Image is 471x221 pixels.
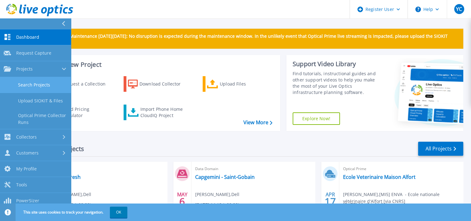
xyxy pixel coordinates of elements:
span: [PERSON_NAME] , [MI5] ENVA - Ecole nationale vétérinaire d'Alfort [via CNRS] [343,191,463,205]
button: OK [110,207,127,218]
a: View More [243,120,272,125]
span: Request Capture [16,50,51,56]
span: 17 [325,199,336,204]
div: APR 2025 [324,190,336,213]
span: [DATE] 14:18 (+00:00) [195,201,239,208]
span: Tools [16,182,27,188]
span: PowerSizer [16,198,39,204]
span: My Profile [16,166,37,172]
span: Dashboard [16,34,39,40]
a: Ecole Veterinaire Maison Alfort [343,174,416,180]
a: Download Collector [124,76,193,92]
div: MAY 2025 [176,190,188,213]
div: Cloud Pricing Calculator [61,106,111,119]
span: YC [456,7,462,12]
p: Scheduled Maintenance [DATE][DATE]: No disruption is expected during the maintenance window. In t... [46,34,458,44]
span: Data Domain [195,165,312,172]
div: Upload Files [220,78,270,90]
div: Download Collector [139,78,189,90]
span: 6 [179,199,185,204]
div: Import Phone Home CloudIQ Project [140,106,189,119]
span: Customers [16,150,39,156]
div: Request a Collection [62,78,112,90]
span: Collectors [16,134,37,140]
a: Upload Files [203,76,272,92]
span: [DATE] 08:45 (+01:00) [343,201,387,208]
span: [PERSON_NAME] , Dell [195,191,239,198]
span: This site uses cookies to track your navigation. [17,207,127,218]
a: Capgemini - Saint-Gobain [195,174,255,180]
a: All Projects [418,142,463,156]
a: Request a Collection [44,76,114,92]
a: Cloud Pricing Calculator [44,105,114,120]
span: Projects [16,66,33,72]
a: Explore Now! [293,112,340,125]
div: Support Video Library [293,60,381,68]
span: Data Domain [47,165,163,172]
div: Find tutorials, instructional guides and other support videos to help you make the most of your L... [293,71,381,96]
h3: Start a New Project [44,61,272,68]
span: Optical Prime [343,165,459,172]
